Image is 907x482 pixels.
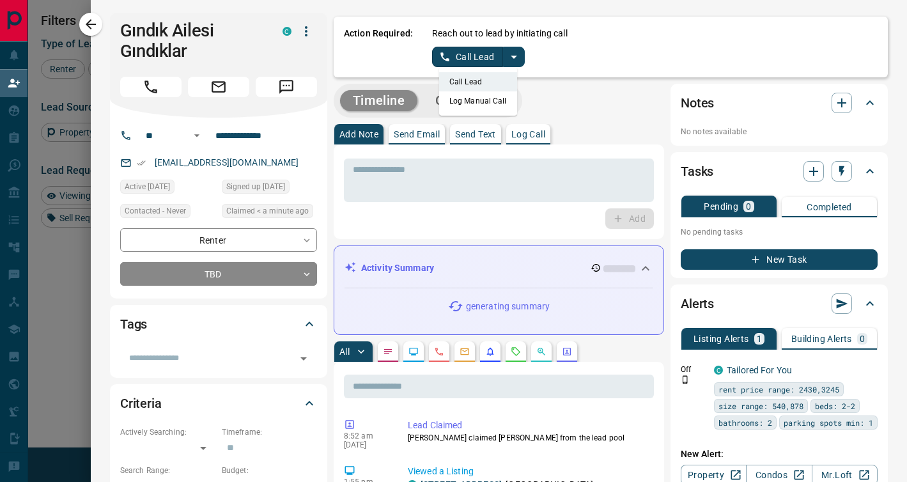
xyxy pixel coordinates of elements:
p: No pending tasks [681,222,878,242]
div: condos.ca [283,27,291,36]
div: Mon Aug 18 2025 [222,204,317,222]
p: Completed [807,203,852,212]
p: Action Required: [344,27,413,67]
p: Search Range: [120,465,215,476]
a: [EMAIL_ADDRESS][DOMAIN_NAME] [155,157,299,167]
div: Activity Summary [345,256,653,280]
div: Alerts [681,288,878,319]
h2: Criteria [120,393,162,414]
p: Viewed a Listing [408,465,649,478]
svg: Agent Actions [562,346,572,357]
div: Criteria [120,388,317,419]
span: parking spots min: 1 [784,416,873,429]
button: New Task [681,249,878,270]
span: Active [DATE] [125,180,170,193]
div: Thu Aug 14 2025 [120,180,215,198]
h2: Tasks [681,161,713,182]
button: Open [189,128,205,143]
li: Call Lead [439,72,517,91]
svg: Opportunities [536,346,547,357]
p: Timeframe: [222,426,317,438]
h2: Tags [120,314,147,334]
span: size range: 540,878 [718,400,803,412]
h1: Gındık Ailesi Gındıklar [120,20,263,61]
p: [PERSON_NAME] claimed [PERSON_NAME] from the lead pool [408,432,649,444]
div: condos.ca [714,366,723,375]
svg: Push Notification Only [681,375,690,384]
span: Email [188,77,249,97]
p: Actively Searching: [120,426,215,438]
span: Signed up [DATE] [226,180,285,193]
p: Activity Summary [361,261,434,275]
p: Building Alerts [791,334,852,343]
p: Log Call [511,130,545,139]
div: Renter [120,228,317,252]
div: Tasks [681,156,878,187]
span: bathrooms: 2 [718,416,772,429]
p: Send Text [455,130,496,139]
h2: Notes [681,93,714,113]
p: [DATE] [344,440,389,449]
span: Call [120,77,182,97]
button: Open [295,350,313,368]
p: 1 [757,334,762,343]
div: Tags [120,309,317,339]
span: Contacted - Never [125,205,186,217]
h2: Alerts [681,293,714,314]
p: 0 [860,334,865,343]
span: rent price range: 2430,3245 [718,383,839,396]
div: split button [432,47,525,67]
svg: Calls [434,346,444,357]
li: Log Manual Call [439,91,517,111]
span: Message [256,77,317,97]
p: 8:52 am [344,431,389,440]
p: Reach out to lead by initiating call [432,27,568,40]
p: generating summary [466,300,550,313]
button: Timeline [340,90,418,111]
p: Pending [704,202,738,211]
svg: Notes [383,346,393,357]
button: Campaigns [422,90,515,111]
svg: Listing Alerts [485,346,495,357]
span: Claimed < a minute ago [226,205,309,217]
p: 0 [746,202,751,211]
p: Off [681,364,706,375]
p: All [339,347,350,356]
svg: Emails [460,346,470,357]
a: Tailored For You [727,365,792,375]
svg: Requests [511,346,521,357]
p: New Alert: [681,447,878,461]
svg: Lead Browsing Activity [408,346,419,357]
svg: Email Verified [137,159,146,167]
div: Thu Aug 14 2025 [222,180,317,198]
div: TBD [120,262,317,286]
p: Send Email [394,130,440,139]
p: No notes available [681,126,878,137]
button: Call Lead [432,47,503,67]
p: Budget: [222,465,317,476]
div: Notes [681,88,878,118]
p: Lead Claimed [408,419,649,432]
p: Add Note [339,130,378,139]
span: beds: 2-2 [815,400,855,412]
p: Listing Alerts [694,334,749,343]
